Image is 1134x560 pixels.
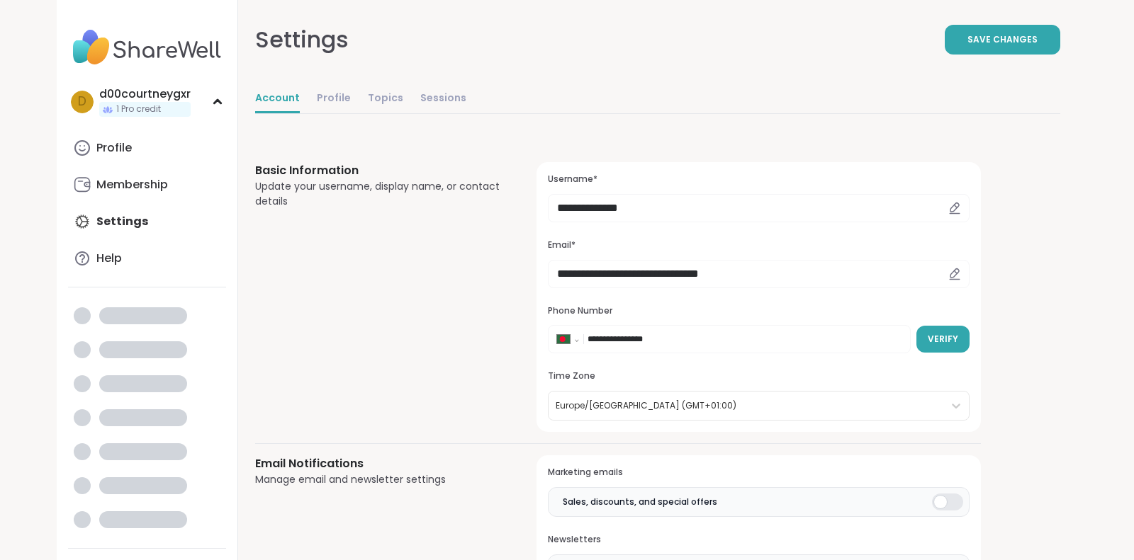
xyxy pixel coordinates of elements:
span: d [78,93,86,111]
h3: Newsletters [548,534,970,546]
a: Profile [317,85,351,113]
a: Membership [68,168,226,202]
h3: Basic Information [255,162,503,179]
span: Verify [928,333,958,345]
a: Profile [68,131,226,165]
span: Sales, discounts, and special offers [563,496,717,508]
div: Profile [96,140,132,156]
img: Bangladesh [557,335,570,343]
h3: Time Zone [548,370,970,382]
h3: Email Notifications [255,455,503,472]
a: Help [68,241,226,275]
span: 1 Pro credit [116,103,161,115]
a: Account [255,85,300,113]
button: Save Changes [945,25,1060,55]
h3: Marketing emails [548,467,970,479]
img: ShareWell Nav Logo [68,23,226,72]
h3: Phone Number [548,305,970,317]
div: d00courtneygxr [99,86,191,102]
h3: Email* [548,239,970,251]
button: Verify [916,326,970,353]
div: Update your username, display name, or contact details [255,179,503,209]
h3: Username* [548,173,970,185]
a: Topics [368,85,403,113]
span: Save Changes [967,33,1038,46]
div: Settings [255,23,349,57]
a: Sessions [420,85,466,113]
div: Help [96,251,122,266]
div: Membership [96,177,168,193]
div: Manage email and newsletter settings [255,472,503,487]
